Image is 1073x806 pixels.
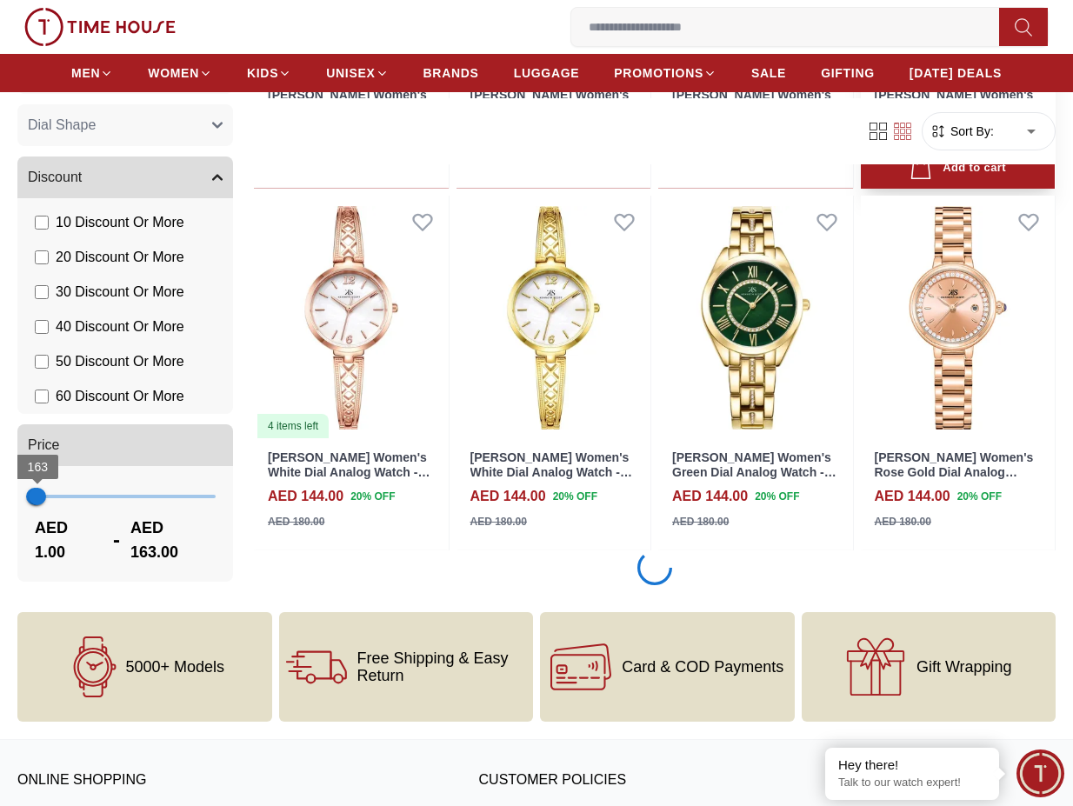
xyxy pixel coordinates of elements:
input: 10 Discount Or More [35,215,49,229]
span: 20 % OFF [957,489,1002,504]
a: LUGGAGE [514,57,580,89]
button: Price [17,423,233,465]
a: GIFTING [821,57,875,89]
span: Sort By: [947,122,994,139]
a: [PERSON_NAME] Women's White Dial Analog Watch - K22518-GBGM [470,450,632,494]
a: WOMEN [148,57,212,89]
span: 163 [27,459,48,473]
h4: AED 144.00 [470,486,546,507]
span: MEN [71,64,100,82]
div: Hey there! [838,756,986,774]
a: [PERSON_NAME] Women's White Dial Analog Watch - K22518-RBKM [268,450,430,494]
span: 20 Discount Or More [56,246,184,267]
div: Chat Widget [1016,749,1064,797]
h3: ONLINE SHOPPING [17,768,441,794]
a: PROMOTIONS [614,57,716,89]
span: 20 % OFF [755,489,799,504]
input: 40 Discount Or More [35,319,49,333]
img: Kenneth Scott Women's Rose Gold Dial Analog Watch - K23542-RBKK [861,196,1056,440]
span: KIDS [247,64,278,82]
span: Gift Wrapping [916,658,1012,676]
div: AED 180.00 [875,514,931,530]
p: Talk to our watch expert! [838,776,986,790]
span: WOMEN [148,64,199,82]
a: MEN [71,57,113,89]
span: GIFTING [821,64,875,82]
span: AED 163.00 [130,515,216,563]
span: - [103,525,130,553]
img: Kenneth Scott Women's Green Dial Analog Watch - K23510-GBGH [658,196,853,440]
span: Free Shipping & Easy Return [357,649,527,684]
span: 50 Discount Or More [56,350,184,371]
span: BRANDS [423,64,479,82]
span: PROMOTIONS [614,64,703,82]
h4: AED 144.00 [875,486,950,507]
span: AED 1.00 [35,515,103,563]
a: UNISEX [326,57,388,89]
h4: AED 144.00 [268,486,343,507]
input: 20 Discount Or More [35,250,49,263]
button: Add to cart [861,148,1056,189]
img: ... [24,8,176,46]
div: 4 items left [257,414,329,438]
a: BRANDS [423,57,479,89]
span: Card & COD Payments [622,658,783,676]
img: Kenneth Scott Women's White Dial Analog Watch - K22518-GBGM [457,196,651,440]
span: Discount [28,166,82,187]
span: 30 Discount Or More [56,281,184,302]
span: Dial Shape [28,114,96,135]
button: Dial Shape [17,103,233,145]
div: AED 180.00 [470,514,527,530]
span: 5000+ Models [125,658,224,676]
span: 10 Discount Or More [56,211,184,232]
span: Price [28,434,59,455]
span: 60 Discount Or More [56,385,184,406]
span: 20 % OFF [553,489,597,504]
div: AED 180.00 [672,514,729,530]
img: Kenneth Scott Women's White Dial Analog Watch - K22518-RBKM [254,196,449,440]
input: 50 Discount Or More [35,354,49,368]
button: Discount [17,156,233,197]
a: [PERSON_NAME] Women's Rose Gold Dial Analog Watch - K23542-RBKK [875,450,1034,494]
h4: AED 144.00 [672,486,748,507]
a: [DATE] DEALS [910,57,1002,89]
span: SALE [751,64,786,82]
span: [DATE] DEALS [910,64,1002,82]
div: Add to cart [910,157,1006,180]
a: KIDS [247,57,291,89]
a: Kenneth Scott Women's White Dial Analog Watch - K22518-RBKM4 items left [254,196,449,440]
h3: CUSTOMER POLICIES [479,768,903,794]
input: 60 Discount Or More [35,389,49,403]
button: Sort By: [930,122,994,139]
span: 20 % OFF [350,489,395,504]
span: LUGGAGE [514,64,580,82]
a: [PERSON_NAME] Women's Green Dial Analog Watch - K23510-GBGH [672,450,836,494]
span: UNISEX [326,64,375,82]
input: 30 Discount Or More [35,284,49,298]
div: AED 180.00 [268,514,324,530]
span: 40 Discount Or More [56,316,184,336]
a: SALE [751,57,786,89]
